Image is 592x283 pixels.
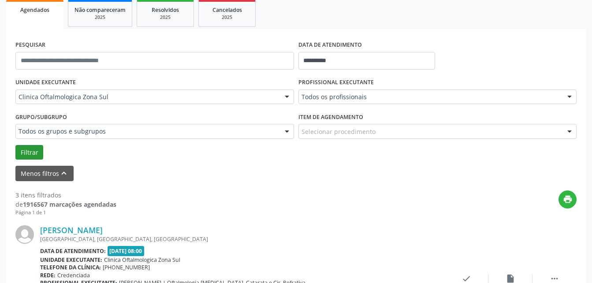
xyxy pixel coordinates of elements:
[298,110,363,124] label: Item de agendamento
[152,6,179,14] span: Resolvidos
[74,6,126,14] span: Não compareceram
[205,14,249,21] div: 2025
[40,225,103,235] a: [PERSON_NAME]
[15,110,67,124] label: Grupo/Subgrupo
[40,247,106,255] b: Data de atendimento:
[57,272,90,279] span: Credenciada
[15,166,74,181] button: Menos filtroskeyboard_arrow_up
[15,200,116,209] div: de
[40,272,56,279] b: Rede:
[15,190,116,200] div: 3 itens filtrados
[15,38,45,52] label: PESQUISAR
[20,6,49,14] span: Agendados
[19,127,276,136] span: Todos os grupos e subgrupos
[298,76,374,89] label: PROFISSIONAL EXECUTANTE
[563,194,573,204] i: print
[298,38,362,52] label: DATA DE ATENDIMENTO
[15,145,43,160] button: Filtrar
[59,168,69,178] i: keyboard_arrow_up
[15,225,34,244] img: img
[108,246,145,256] span: [DATE] 08:00
[103,264,150,271] span: [PHONE_NUMBER]
[212,6,242,14] span: Cancelados
[104,256,180,264] span: Clinica Oftalmologica Zona Sul
[23,200,116,209] strong: 1916567 marcações agendadas
[74,14,126,21] div: 2025
[143,14,187,21] div: 2025
[40,235,444,243] div: [GEOGRAPHIC_DATA], [GEOGRAPHIC_DATA], [GEOGRAPHIC_DATA]
[15,76,76,89] label: UNIDADE EXECUTANTE
[40,256,102,264] b: Unidade executante:
[558,190,577,209] button: print
[40,264,101,271] b: Telefone da clínica:
[19,93,276,101] span: Clinica Oftalmologica Zona Sul
[15,209,116,216] div: Página 1 de 1
[302,127,376,136] span: Selecionar procedimento
[302,93,559,101] span: Todos os profissionais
